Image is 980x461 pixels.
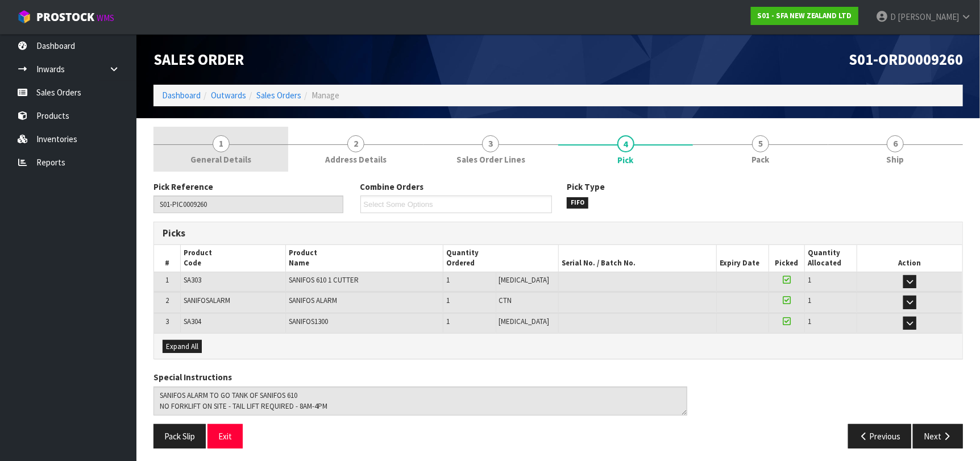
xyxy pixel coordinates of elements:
label: Pick Type [567,181,605,193]
span: 1 [165,275,169,285]
strong: S01 - SFA NEW ZEALAND LTD [757,11,852,20]
span: 6 [887,135,904,152]
span: [MEDICAL_DATA] [499,317,550,326]
span: 3 [165,317,169,326]
span: SANIFOS ALARM [289,296,337,305]
button: Next [913,424,963,448]
button: Pack Slip [153,424,206,448]
span: 1 [808,296,811,305]
a: Outwards [211,90,246,101]
span: 5 [752,135,769,152]
span: CTN [499,296,512,305]
span: FIFO [567,197,588,209]
button: Exit [207,424,243,448]
span: Pack [751,153,769,165]
span: 1 [446,317,450,326]
img: cube-alt.png [17,10,31,24]
span: Expand All [166,342,198,351]
span: SANIFOS1300 [289,317,328,326]
span: 3 [482,135,499,152]
button: Expand All [163,340,202,354]
span: [PERSON_NAME] [898,11,959,22]
span: 2 [165,296,169,305]
span: S01-ORD0009260 [849,50,963,69]
label: Special Instructions [153,371,232,383]
span: 1 [213,135,230,152]
span: Pick [618,154,634,166]
span: 2 [347,135,364,152]
th: # [154,245,180,272]
span: SANIFOSALARM [184,296,230,305]
span: Ship [887,153,904,165]
span: Address Details [325,153,387,165]
span: Picked [775,258,799,268]
span: [MEDICAL_DATA] [499,275,550,285]
span: SANIFOS 610 1 CUTTER [289,275,359,285]
h3: Picks [163,228,550,239]
span: D [890,11,896,22]
label: Combine Orders [360,181,424,193]
a: Sales Orders [256,90,301,101]
th: Product Code [180,245,285,272]
span: 1 [808,275,811,285]
span: ProStock [36,10,94,24]
small: WMS [97,13,114,23]
span: Pick [153,172,963,457]
span: Sales Order Lines [456,153,525,165]
th: Quantity Ordered [443,245,559,272]
span: Sales Order [153,50,244,69]
span: 1 [808,317,811,326]
span: Manage [312,90,339,101]
span: 4 [617,135,634,152]
th: Expiry Date [716,245,769,272]
span: SA303 [184,275,201,285]
span: 1 [446,296,450,305]
th: Product Name [285,245,443,272]
span: SA304 [184,317,201,326]
span: General Details [190,153,251,165]
th: Action [857,245,962,272]
th: Serial No. / Batch No. [559,245,716,272]
a: Dashboard [162,90,201,101]
span: 1 [446,275,450,285]
th: Quantity Allocated [804,245,857,272]
button: Previous [848,424,912,448]
label: Pick Reference [153,181,213,193]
